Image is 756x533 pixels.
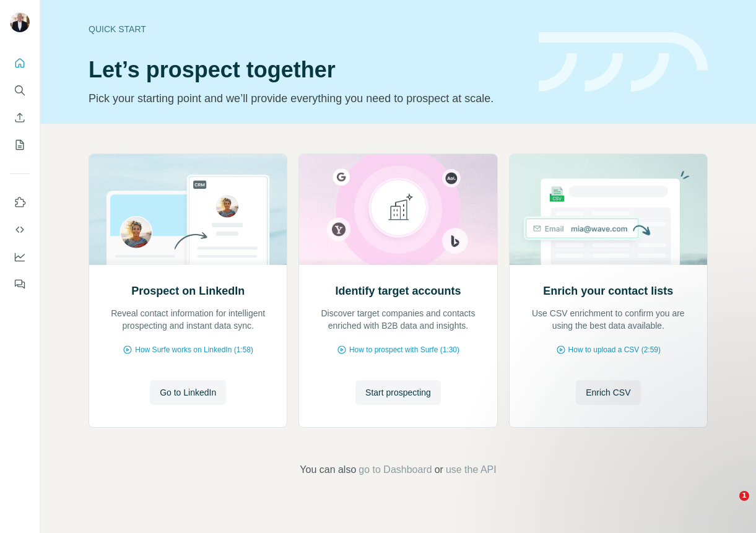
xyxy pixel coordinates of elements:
p: Discover target companies and contacts enriched with B2B data and insights. [311,307,484,332]
img: Identify target accounts [298,154,497,265]
p: Use CSV enrichment to confirm you are using the best data available. [522,307,695,332]
button: Enrich CSV [576,380,640,405]
img: Prospect on LinkedIn [89,154,287,265]
span: How to upload a CSV (2:59) [568,344,661,355]
span: Start prospecting [365,386,431,399]
span: How to prospect with Surfe (1:30) [349,344,459,355]
div: Quick start [89,23,524,35]
button: Use Surfe on LinkedIn [10,191,30,214]
p: Pick your starting point and we’ll provide everything you need to prospect at scale. [89,90,524,107]
h1: Let’s prospect together [89,58,524,82]
h2: Enrich your contact lists [543,282,673,300]
span: Go to LinkedIn [160,386,216,399]
button: use the API [446,462,497,477]
span: Enrich CSV [586,386,630,399]
img: Enrich your contact lists [509,154,708,265]
img: banner [539,32,708,92]
img: Avatar [10,12,30,32]
p: Reveal contact information for intelligent prospecting and instant data sync. [102,307,274,332]
button: Go to LinkedIn [150,380,226,405]
span: or [435,462,443,477]
button: Enrich CSV [10,106,30,129]
button: My lists [10,134,30,156]
span: 1 [739,491,749,501]
h2: Identify target accounts [335,282,461,300]
span: You can also [300,462,356,477]
button: Search [10,79,30,102]
button: Start prospecting [355,380,441,405]
button: Feedback [10,273,30,295]
button: Use Surfe API [10,219,30,241]
h2: Prospect on LinkedIn [131,282,245,300]
button: go to Dashboard [358,462,432,477]
iframe: Intercom live chat [714,491,744,521]
span: How Surfe works on LinkedIn (1:58) [135,344,253,355]
button: Dashboard [10,246,30,268]
button: Quick start [10,52,30,74]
